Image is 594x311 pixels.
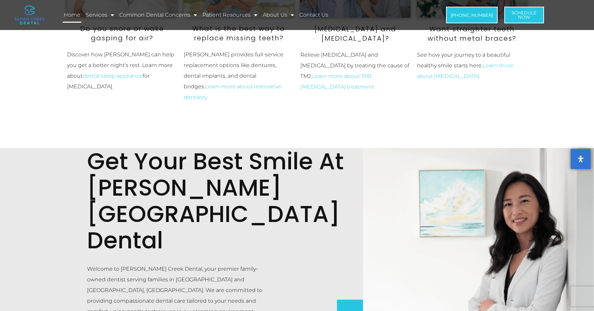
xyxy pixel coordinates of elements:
[201,7,258,23] a: Patient Resources
[63,7,81,23] a: Home
[87,148,363,254] h2: Get Your Best Smile At [PERSON_NAME][GEOGRAPHIC_DATA] Dental
[67,49,177,92] p: Discover how [PERSON_NAME] can help you get a better night’s rest. Learn more about for [MEDICAL_...
[15,6,45,24] img: logo
[417,62,513,79] a: Learn more about [MEDICAL_DATA]
[85,7,115,23] a: Services
[512,11,537,19] span: Schedule Now
[83,73,143,79] a: dental sleep appliance
[571,149,591,169] button: Open Accessibility Panel
[300,73,374,90] a: Learn more about TMJ [MEDICAL_DATA] treatment
[184,49,294,103] p: [PERSON_NAME] provides full-service replacement options like dentures, dental implants, and denta...
[446,7,498,23] a: [PHONE_NUMBER]
[417,24,527,43] h3: Want straighter teeth without metal braces?
[298,7,329,23] a: Contact Us
[300,24,410,43] h3: [MEDICAL_DATA] and [MEDICAL_DATA]?
[67,24,177,43] h3: Do you snore or wake gasping for air?
[118,7,198,23] a: Common Dental Concerns
[63,7,408,23] nav: Menu
[504,7,544,23] a: ScheduleNow
[184,83,281,100] a: Learn more about restorative dentistry
[262,7,295,23] a: About Us
[451,13,493,17] span: [PHONE_NUMBER]
[417,50,527,82] p: See how your journey to a beautiful healthy smile starts here.
[300,50,410,92] p: Relieve [MEDICAL_DATA] and [MEDICAL_DATA] by treating the cause of TMJ.
[184,24,294,43] h3: What is the best way to replace missing teeth?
